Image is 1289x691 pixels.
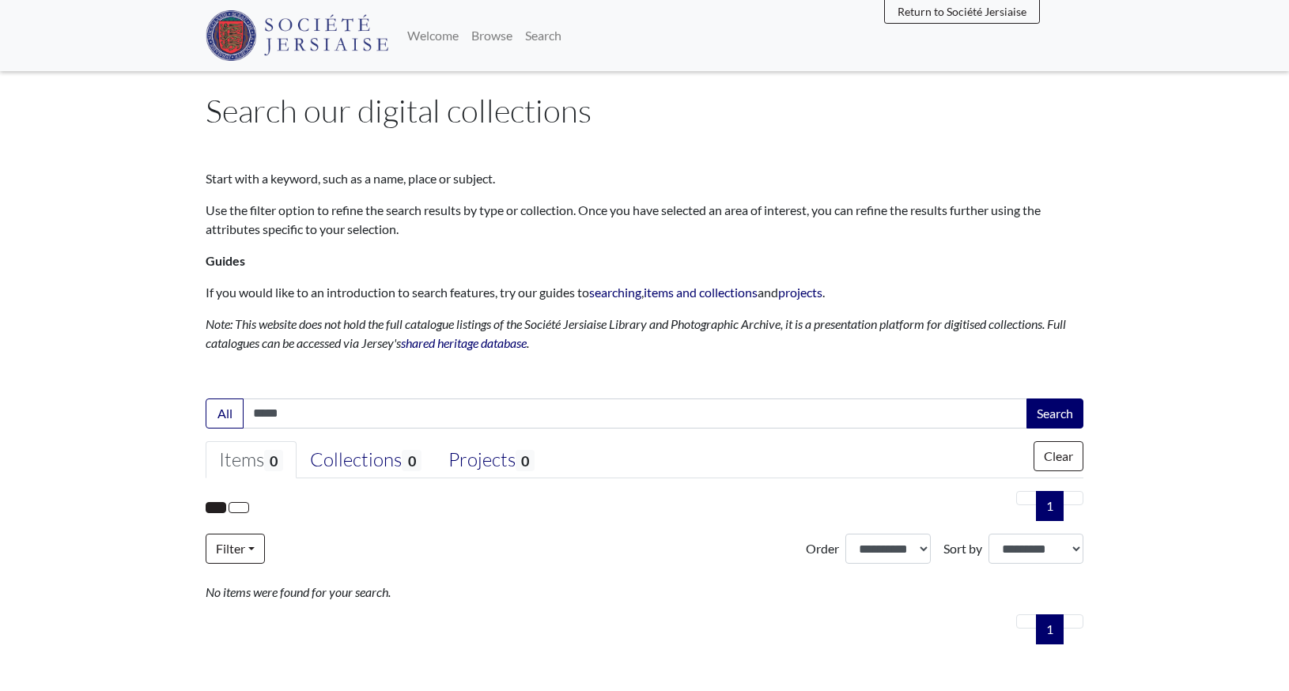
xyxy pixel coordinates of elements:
[1036,491,1064,521] span: Goto page 1
[1026,398,1083,429] button: Search
[898,5,1026,18] span: Return to Société Jersiaise
[943,539,982,558] label: Sort by
[206,169,1083,188] p: Start with a keyword, such as a name, place or subject.
[589,285,641,300] a: searching
[401,20,465,51] a: Welcome
[465,20,519,51] a: Browse
[1010,491,1083,521] nav: pagination
[310,448,421,472] div: Collections
[206,253,245,268] strong: Guides
[401,335,527,350] a: shared heritage database
[206,534,265,564] a: Filter
[1036,614,1064,644] span: Goto page 1
[264,450,283,471] span: 0
[206,316,1066,350] em: Note: This website does not hold the full catalogue listings of the Société Jersiaise Library and...
[1016,614,1037,644] li: Previous page
[519,20,568,51] a: Search
[206,201,1083,239] p: Use the filter option to refine the search results by type or collection. Once you have selected ...
[644,285,758,300] a: items and collections
[402,450,421,471] span: 0
[206,10,388,61] img: Société Jersiaise
[243,398,1028,429] input: Enter one or more search terms...
[1010,614,1083,644] nav: pagination
[219,448,283,472] div: Items
[448,448,535,472] div: Projects
[1016,491,1037,521] li: Previous page
[206,283,1083,302] p: If you would like to an introduction to search features, try our guides to , and .
[806,539,839,558] label: Order
[1034,441,1083,471] button: Clear
[206,398,244,429] button: All
[206,92,1083,130] h1: Search our digital collections
[516,450,535,471] span: 0
[206,6,388,65] a: Société Jersiaise logo
[778,285,822,300] a: projects
[206,584,391,599] em: No items were found for your search.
